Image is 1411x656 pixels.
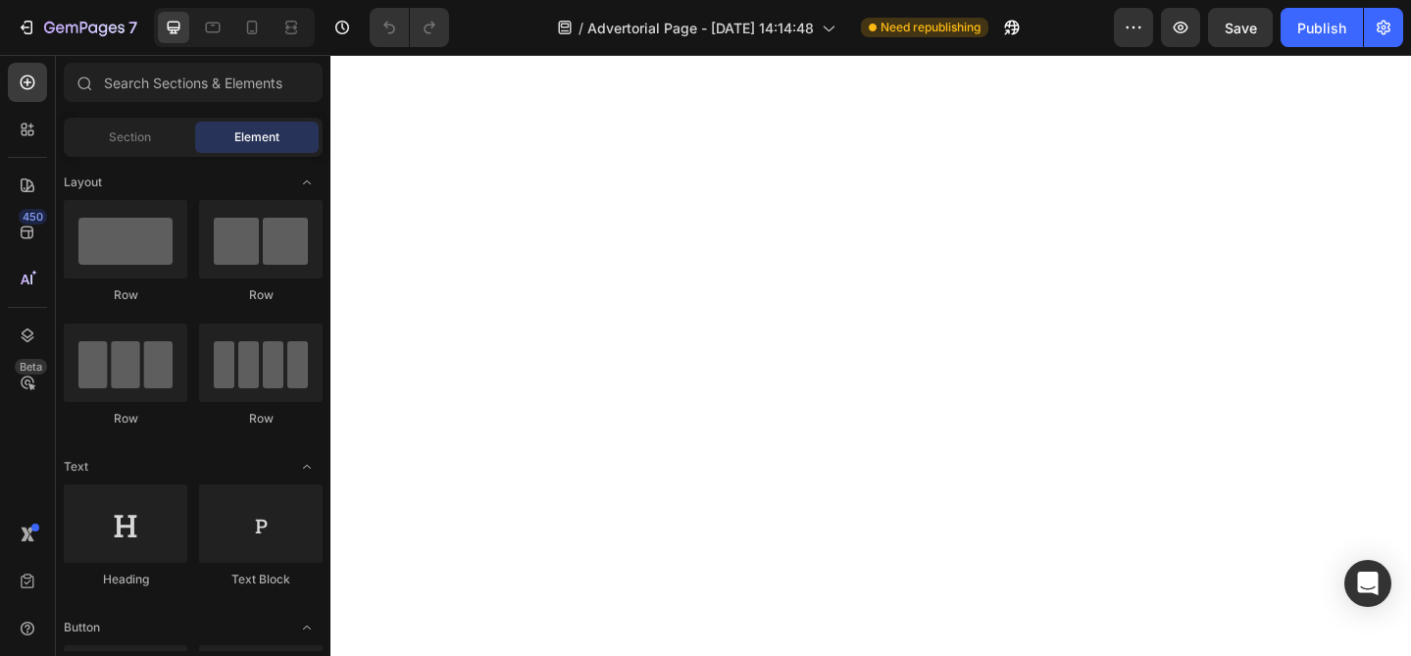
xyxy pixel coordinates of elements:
[370,8,449,47] div: Undo/Redo
[1344,560,1391,607] div: Open Intercom Messenger
[128,16,137,39] p: 7
[15,359,47,375] div: Beta
[234,128,279,146] span: Element
[579,18,583,38] span: /
[64,619,100,636] span: Button
[291,612,323,643] span: Toggle open
[1225,20,1257,36] span: Save
[8,8,146,47] button: 7
[199,286,323,304] div: Row
[19,209,47,225] div: 450
[1281,8,1363,47] button: Publish
[1297,18,1346,38] div: Publish
[291,167,323,198] span: Toggle open
[199,571,323,588] div: Text Block
[64,174,102,191] span: Layout
[330,55,1411,656] iframe: Design area
[587,18,814,38] span: Advertorial Page - [DATE] 14:14:48
[291,451,323,482] span: Toggle open
[109,128,151,146] span: Section
[64,286,187,304] div: Row
[64,410,187,428] div: Row
[64,458,88,476] span: Text
[1208,8,1273,47] button: Save
[64,571,187,588] div: Heading
[881,19,981,36] span: Need republishing
[199,410,323,428] div: Row
[64,63,323,102] input: Search Sections & Elements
